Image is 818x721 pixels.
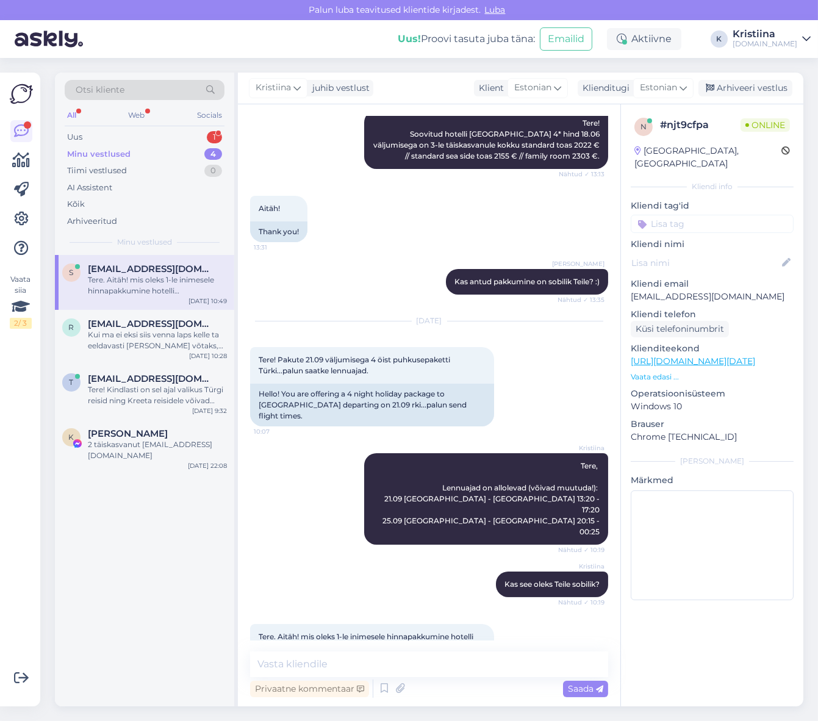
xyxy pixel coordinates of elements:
div: Kliendi info [631,181,794,192]
div: 4 [204,148,222,160]
div: Privaatne kommentaar [250,681,369,697]
span: Minu vestlused [117,237,172,248]
span: Karmi Kullamägi [88,428,168,439]
span: Tere! Pakute 21.09 väljumisega 4 öist puhkusepaketti Türki...palun saatke lennuajad. [259,355,454,375]
div: 2 / 3 [10,318,32,329]
span: saialillelaps@hotmail.com [88,264,215,274]
div: Kõik [67,198,85,210]
p: [EMAIL_ADDRESS][DOMAIN_NAME] [631,290,794,303]
div: Tiimi vestlused [67,165,127,177]
div: All [65,107,79,123]
span: Estonian [514,81,551,95]
div: Minu vestlused [67,148,131,160]
div: Klient [474,82,504,95]
span: Nähtud ✓ 13:35 [558,295,605,304]
div: Vaata siia [10,274,32,329]
span: Kristiina [256,81,291,95]
img: Askly Logo [10,82,33,106]
div: juhib vestlust [307,82,370,95]
div: Arhiveeritud [67,215,117,228]
div: Kui ma ei eksi siis venna laps kelle ta eeldavasti [PERSON_NAME] võtaks, peaks olema 14 :) hommik... [88,329,227,351]
p: Märkmed [631,474,794,487]
p: Chrome [TECHNICAL_ID] [631,431,794,443]
span: Online [741,118,790,132]
div: K [711,30,728,48]
span: 10:07 [254,427,300,436]
span: r [69,323,74,332]
a: Kristiina[DOMAIN_NAME] [733,29,811,49]
div: 1 [207,131,222,143]
input: Lisa tag [631,215,794,233]
div: [DATE] [250,315,608,326]
div: Web [126,107,148,123]
div: Tere! Kindlasti on sel ajal valikus Türgi reisid ning Kreeta reisidele võivad samuti veel mõned l... [88,384,227,406]
p: Operatsioonisüsteem [631,387,794,400]
span: ratsep.annika1995@gmail.com [88,318,215,329]
div: [GEOGRAPHIC_DATA], [GEOGRAPHIC_DATA] [634,145,781,170]
div: [PERSON_NAME] [631,456,794,467]
span: Saada [568,683,603,694]
span: Kas antud pakkumine on sobilik Teile? :) [454,277,600,286]
span: Nähtud ✓ 10:19 [558,545,605,554]
p: Kliendi email [631,278,794,290]
span: [PERSON_NAME] [552,259,605,268]
span: Otsi kliente [76,84,124,96]
span: n [640,122,647,131]
p: Vaata edasi ... [631,371,794,382]
div: Uus [67,131,82,143]
div: [DATE] 22:08 [188,461,227,470]
button: Emailid [540,27,592,51]
div: Arhiveeri vestlus [698,80,792,96]
div: [DATE] 10:49 [188,296,227,306]
span: Nähtud ✓ 13:13 [559,170,605,179]
div: Küsi telefoninumbrit [631,321,729,337]
span: Kristiina [559,443,605,453]
span: Nähtud ✓ 10:19 [558,598,605,607]
b: Uus! [398,33,421,45]
span: Tere. Aitäh! mis oleks 1-le inimesele hinnapakkumine hotelli [PERSON_NAME] [PERSON_NAME], [PERSON... [259,632,475,652]
p: Kliendi telefon [631,308,794,321]
span: Estonian [640,81,677,95]
div: Proovi tasuta juba täna: [398,32,535,46]
span: K [69,432,74,442]
span: Kristiina [559,562,605,571]
span: 13:31 [254,243,300,252]
p: Brauser [631,418,794,431]
p: Klienditeekond [631,342,794,355]
div: 2 täiskasvanut [EMAIL_ADDRESS][DOMAIN_NAME] [88,439,227,461]
div: [DOMAIN_NAME] [733,39,797,49]
div: Hello! You are offering a 4 night holiday package to [GEOGRAPHIC_DATA] departing on 21.09 rki...p... [250,384,494,426]
div: Socials [195,107,224,123]
span: t [70,378,74,387]
p: Kliendi nimi [631,238,794,251]
p: Windows 10 [631,400,794,413]
span: Aitäh! [259,204,280,213]
div: # njt9cfpa [660,118,741,132]
div: 0 [204,165,222,177]
span: tiinapukma@gmail.com [88,373,215,384]
span: Kas see oleks Teile sobilik? [504,579,600,589]
span: Tere, Lennuajad on allolevad (võivad muutuda!): 21.09 [GEOGRAPHIC_DATA] - [GEOGRAPHIC_DATA] 13:20... [382,461,601,536]
div: [DATE] 9:32 [192,406,227,415]
div: Thank you! [250,221,307,242]
a: [URL][DOMAIN_NAME][DATE] [631,356,755,367]
p: Kliendi tag'id [631,199,794,212]
div: Tere. Aitäh! mis oleks 1-le inimesele hinnapakkumine hotelli [PERSON_NAME] [PERSON_NAME], [PERSON... [88,274,227,296]
div: [DATE] 10:28 [189,351,227,360]
span: Luba [481,4,509,15]
div: Klienditugi [578,82,630,95]
input: Lisa nimi [631,256,780,270]
div: AI Assistent [67,182,112,194]
div: Aktiivne [607,28,681,50]
span: s [70,268,74,277]
div: Kristiina [733,29,797,39]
